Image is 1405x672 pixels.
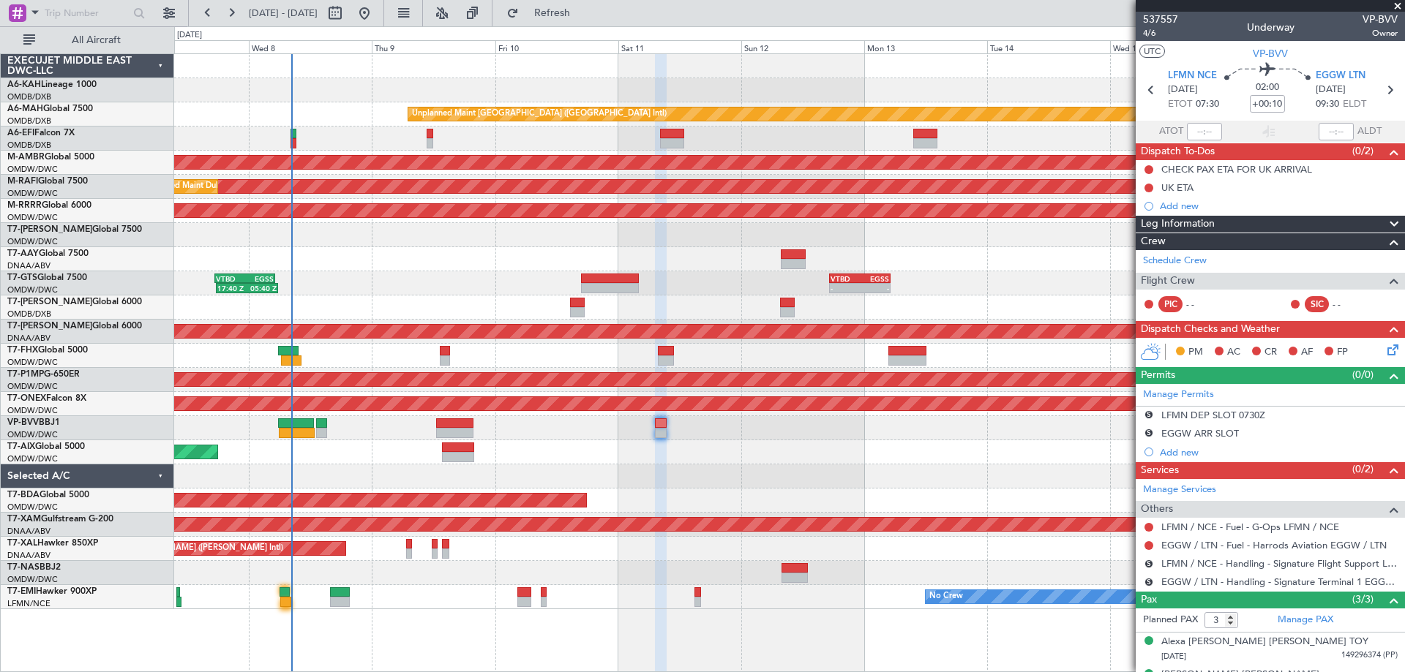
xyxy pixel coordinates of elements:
span: All Aircraft [38,35,154,45]
div: CHECK PAX ETA FOR UK ARRIVAL [1161,163,1312,175]
a: OMDB/DXB [7,140,51,151]
a: A6-MAHGlobal 7500 [7,105,93,113]
div: - [860,284,889,292]
a: Schedule Crew [1143,254,1207,268]
span: 09:30 [1316,97,1339,112]
span: Services [1141,462,1179,479]
a: LFMN / NCE - Fuel - G-Ops LFMN / NCE [1161,521,1339,533]
a: EGGW / LTN - Fuel - Harrods Aviation EGGW / LTN [1161,539,1387,551]
a: T7-AIXGlobal 5000 [7,442,85,451]
button: Refresh [500,1,588,25]
a: T7-[PERSON_NAME]Global 6000 [7,298,142,306]
span: [DATE] [1168,83,1198,97]
span: ATOT [1159,124,1183,139]
span: Dispatch Checks and Weather [1141,321,1280,338]
div: Underway [1247,20,1295,35]
a: T7-[PERSON_NAME]Global 6000 [7,322,142,331]
a: T7-GTSGlobal 7500 [7,273,87,282]
span: (0/2) [1352,461,1374,477]
span: T7-P1MP [7,370,44,379]
a: OMDB/DXB [7,91,51,102]
span: (0/0) [1352,367,1374,382]
a: OMDW/DWC [7,236,58,247]
a: T7-P1MPG-650ER [7,370,80,379]
div: Sun 12 [741,40,864,53]
button: S [1144,559,1153,568]
a: DNAA/ABV [7,333,50,344]
a: Manage Services [1143,483,1216,497]
a: A6-KAHLineage 1000 [7,80,97,89]
span: T7-EMI [7,587,36,596]
div: VTBD [831,274,860,283]
button: S [1144,410,1153,419]
div: Sat 11 [618,40,741,53]
span: (0/2) [1352,143,1374,159]
span: VP-BVV [1363,12,1398,27]
span: 537557 [1143,12,1178,27]
div: EGSS [244,274,274,283]
div: Tue 7 [126,40,249,53]
a: T7-AAYGlobal 7500 [7,249,89,258]
span: (3/3) [1352,592,1374,607]
span: [DATE] [1316,83,1346,97]
span: [DATE] [1161,651,1186,662]
span: T7-[PERSON_NAME] [7,225,92,234]
a: OMDB/DXB [7,309,51,320]
span: T7-XAM [7,515,41,524]
span: T7-BDA [7,491,40,499]
span: T7-[PERSON_NAME] [7,298,92,306]
div: Wed 15 [1110,40,1233,53]
span: VP-BVV [7,418,39,427]
button: S [1144,578,1153,586]
span: A6-KAH [7,80,41,89]
div: Thu 9 [372,40,495,53]
span: [DATE] - [DATE] [249,7,318,20]
span: Pax [1141,592,1157,608]
span: T7-XAL [7,539,37,548]
a: T7-[PERSON_NAME]Global 7500 [7,225,142,234]
a: OMDB/DXB [7,116,51,127]
a: DNAA/ABV [7,550,50,561]
button: UTC [1139,45,1165,58]
div: 17:40 Z [217,284,247,292]
a: LFMN / NCE - Handling - Signature Flight Support LFMN / NCE [1161,557,1398,570]
span: Dispatch To-Dos [1141,143,1215,160]
span: Others [1141,501,1173,518]
span: LFMN NCE [1168,69,1217,83]
div: VTBD [216,274,245,283]
span: PM [1188,345,1203,360]
a: T7-NASBBJ2 [7,563,61,572]
span: ALDT [1357,124,1382,139]
span: Permits [1141,367,1175,384]
span: EGGW LTN [1316,69,1365,83]
div: [PERSON_NAME] ([PERSON_NAME] Intl) [130,537,283,559]
a: OMDW/DWC [7,188,58,199]
span: T7-AIX [7,442,35,451]
a: OMDW/DWC [7,574,58,585]
a: T7-BDAGlobal 5000 [7,491,89,499]
span: 02:00 [1256,80,1279,95]
a: EGGW / LTN - Handling - Signature Terminal 1 EGGW / LTN [1161,575,1398,588]
span: ELDT [1343,97,1366,112]
div: - [831,284,860,292]
div: LFMN DEP SLOT 0730Z [1161,409,1265,421]
a: VP-BVVBBJ1 [7,418,60,427]
a: T7-XAMGulfstream G-200 [7,515,113,524]
div: No Crew [929,586,963,608]
a: OMDW/DWC [7,164,58,175]
span: FP [1337,345,1348,360]
span: Leg Information [1141,216,1215,233]
span: Flight Crew [1141,273,1195,290]
a: Manage Permits [1143,388,1214,402]
span: T7-GTS [7,273,37,282]
span: 149296374 (PP) [1341,649,1398,662]
a: OMDW/DWC [7,284,58,295]
span: M-RAFI [7,177,38,186]
span: AC [1227,345,1240,360]
a: T7-XALHawker 850XP [7,539,98,548]
span: 07:30 [1196,97,1219,112]
span: ETOT [1168,97,1192,112]
a: OMDW/DWC [7,381,58,392]
span: Refresh [522,8,583,18]
a: T7-FHXGlobal 5000 [7,346,88,355]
